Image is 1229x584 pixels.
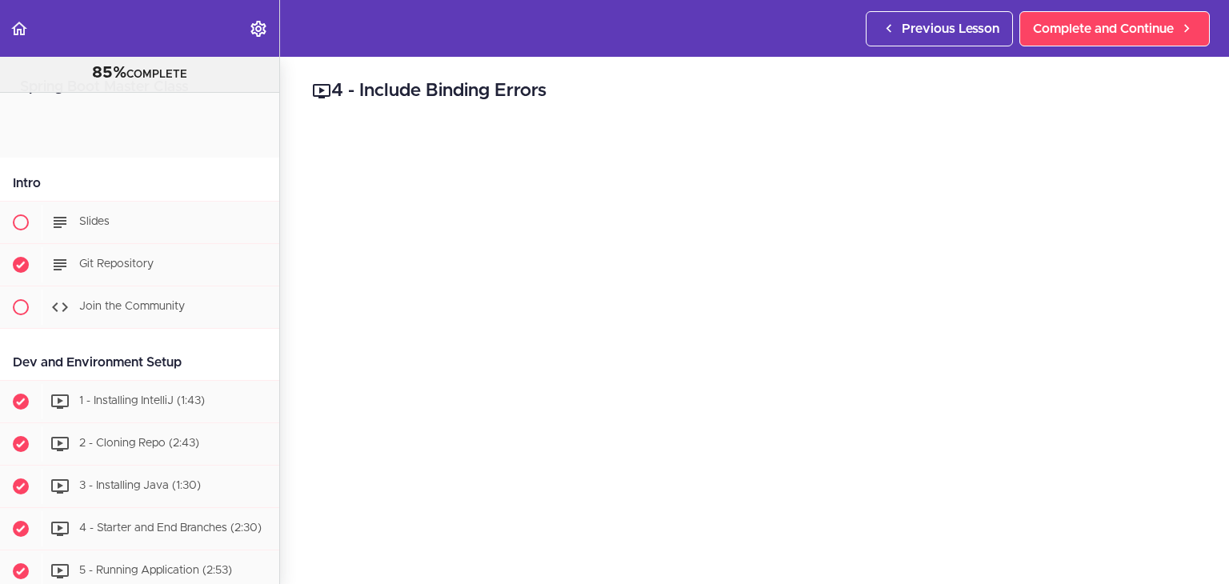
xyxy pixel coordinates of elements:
span: Git Repository [79,258,154,270]
span: Previous Lesson [902,19,999,38]
span: 1 - Installing IntelliJ (1:43) [79,395,205,406]
svg: Settings Menu [249,19,268,38]
svg: Back to course curriculum [10,19,29,38]
span: 85% [92,65,126,81]
span: 5 - Running Application (2:53) [79,565,232,576]
span: 2 - Cloning Repo (2:43) [79,438,199,449]
span: 3 - Installing Java (1:30) [79,480,201,491]
a: Complete and Continue [1019,11,1210,46]
span: 4 - Starter and End Branches (2:30) [79,522,262,534]
span: Complete and Continue [1033,19,1174,38]
div: COMPLETE [20,63,259,84]
h2: 4 - Include Binding Errors [312,78,1197,105]
span: Slides [79,216,110,227]
span: Join the Community [79,301,185,312]
a: Previous Lesson [866,11,1013,46]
